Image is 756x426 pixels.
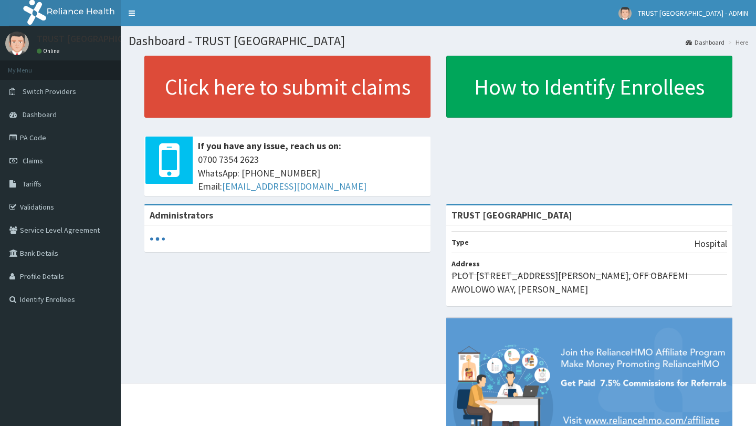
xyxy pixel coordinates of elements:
[23,87,76,96] span: Switch Providers
[694,237,727,251] p: Hospital
[222,180,366,192] a: [EMAIL_ADDRESS][DOMAIN_NAME]
[23,179,41,189] span: Tariffs
[23,110,57,119] span: Dashboard
[618,7,632,20] img: User Image
[37,47,62,55] a: Online
[129,34,748,48] h1: Dashboard - TRUST [GEOGRAPHIC_DATA]
[451,259,480,268] b: Address
[451,209,572,221] strong: TRUST [GEOGRAPHIC_DATA]
[726,38,748,47] li: Here
[446,56,732,118] a: How to Identify Enrollees
[638,8,748,18] span: TRUST [GEOGRAPHIC_DATA] - ADMIN
[451,269,727,296] p: PLOT [STREET_ADDRESS][PERSON_NAME], OFF OBAFEMI AWOLOWO WAY, [PERSON_NAME]
[451,237,469,247] b: Type
[5,32,29,55] img: User Image
[198,140,341,152] b: If you have any issue, reach us on:
[37,34,187,44] p: TRUST [GEOGRAPHIC_DATA] - ADMIN
[686,38,724,47] a: Dashboard
[23,156,43,165] span: Claims
[150,231,165,247] svg: audio-loading
[144,56,430,118] a: Click here to submit claims
[198,153,425,193] span: 0700 7354 2623 WhatsApp: [PHONE_NUMBER] Email:
[150,209,213,221] b: Administrators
